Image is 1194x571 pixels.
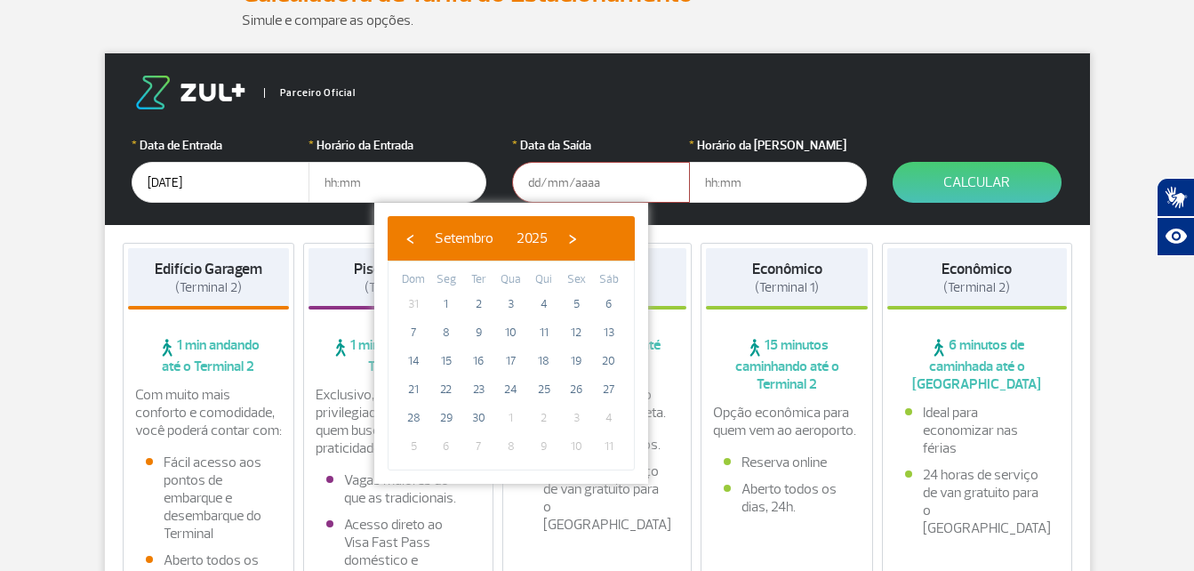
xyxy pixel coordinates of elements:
span: 3 [497,290,525,318]
span: 7 [464,432,493,461]
span: 5 [562,290,590,318]
span: 4 [595,404,623,432]
th: weekday [430,270,463,290]
button: Abrir recursos assistivos. [1157,217,1194,256]
span: 3 [562,404,590,432]
span: 28 [399,404,428,432]
span: 8 [432,318,461,347]
span: 12 [562,318,590,347]
span: 7 [399,318,428,347]
span: 2025 [517,229,548,247]
span: 10 [562,432,590,461]
p: Com muito mais conforto e comodidade, você poderá contar com: [135,386,283,439]
span: 31 [399,290,428,318]
label: Horário da Entrada [309,136,486,155]
li: Reserva online [724,454,850,471]
li: Vagas maiores do que as tradicionais. [326,471,470,507]
div: Plugin de acessibilidade da Hand Talk. [1157,178,1194,256]
li: 24 horas de serviço de van gratuito para o [GEOGRAPHIC_DATA] [905,466,1049,537]
span: 13 [595,318,623,347]
span: 15 [432,347,461,375]
span: 20 [595,347,623,375]
span: 9 [530,432,558,461]
img: logo-zul.png [132,76,249,109]
li: 24 horas de serviço de van gratuito para o [GEOGRAPHIC_DATA] [525,462,669,534]
button: Abrir tradutor de língua de sinais. [1157,178,1194,217]
span: 25 [530,375,558,404]
span: 27 [595,375,623,404]
strong: Econômico [942,260,1012,278]
span: 1 min andando até o Terminal 2 [309,336,488,375]
li: Aberto todos os dias, 24h. [724,480,850,516]
label: Data da Saída [512,136,690,155]
strong: Piso Premium [354,260,442,278]
span: 17 [497,347,525,375]
span: 1 [432,290,461,318]
th: weekday [397,270,430,290]
span: 21 [399,375,428,404]
span: 29 [432,404,461,432]
span: (Terminal 2) [943,279,1010,296]
span: 30 [464,404,493,432]
span: 23 [464,375,493,404]
button: › [559,225,586,252]
span: 2 [464,290,493,318]
strong: Econômico [752,260,822,278]
span: 11 [530,318,558,347]
p: Simule e compare as opções. [242,10,953,31]
span: 4 [530,290,558,318]
span: 24 [497,375,525,404]
span: 9 [464,318,493,347]
span: 19 [562,347,590,375]
span: (Terminal 2) [365,279,431,296]
span: 16 [464,347,493,375]
span: 14 [399,347,428,375]
span: 8 [497,432,525,461]
span: 1 min andando até o Terminal 2 [128,336,290,375]
span: 11 [595,432,623,461]
span: 5 [399,432,428,461]
span: 10 [497,318,525,347]
span: 15 minutos caminhando até o Terminal 2 [706,336,868,393]
span: (Terminal 1) [755,279,819,296]
span: 6 minutos de caminhada até o [GEOGRAPHIC_DATA] [887,336,1067,393]
span: Setembro [435,229,493,247]
th: weekday [462,270,495,290]
th: weekday [560,270,593,290]
button: ‹ [397,225,423,252]
span: 1 [497,404,525,432]
strong: Edifício Garagem [155,260,262,278]
span: Parceiro Oficial [264,88,356,98]
span: 22 [432,375,461,404]
p: Exclusivo, com localização privilegiada e ideal para quem busca conforto e praticidade. [316,386,481,457]
th: weekday [495,270,528,290]
label: Data de Entrada [132,136,309,155]
label: Horário da [PERSON_NAME] [689,136,867,155]
button: Setembro [423,225,505,252]
p: Opção econômica para quem vem ao aeroporto. [713,404,861,439]
th: weekday [592,270,625,290]
input: hh:mm [309,162,486,203]
span: 2 [530,404,558,432]
button: 2025 [505,225,559,252]
span: 6 [595,290,623,318]
input: dd/mm/aaaa [132,162,309,203]
th: weekday [527,270,560,290]
bs-datepicker-container: calendar [374,203,648,484]
li: Fácil acesso aos pontos de embarque e desembarque do Terminal [146,454,272,543]
span: 26 [562,375,590,404]
li: Ideal para economizar nas férias [905,404,1049,457]
span: 6 [432,432,461,461]
input: dd/mm/aaaa [512,162,690,203]
span: 18 [530,347,558,375]
input: hh:mm [689,162,867,203]
bs-datepicker-navigation-view: ​ ​ ​ [397,227,586,245]
button: Calcular [893,162,1062,203]
span: (Terminal 2) [175,279,242,296]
